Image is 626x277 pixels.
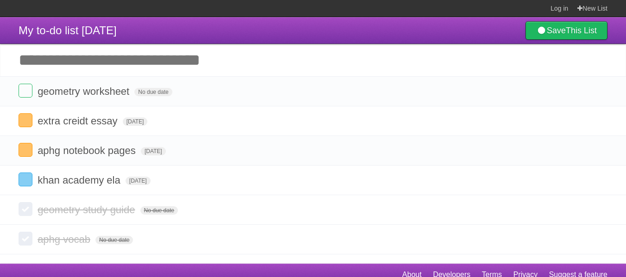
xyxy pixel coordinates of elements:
[38,174,123,186] span: khan academy ela
[95,236,133,244] span: No due date
[126,177,151,185] span: [DATE]
[19,202,32,216] label: Done
[38,145,138,156] span: aphg notebook pages
[38,86,132,97] span: geometry worksheet
[19,113,32,127] label: Done
[141,147,166,155] span: [DATE]
[19,24,117,37] span: My to-do list [DATE]
[123,117,148,126] span: [DATE]
[38,115,120,127] span: extra creidt essay
[19,143,32,157] label: Done
[19,232,32,246] label: Done
[38,234,93,245] span: aphg vocab
[525,21,607,40] a: SaveThis List
[19,172,32,186] label: Done
[134,88,172,96] span: No due date
[566,26,597,35] b: This List
[140,206,178,215] span: No due date
[38,204,137,215] span: geometry study guide
[19,84,32,98] label: Done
